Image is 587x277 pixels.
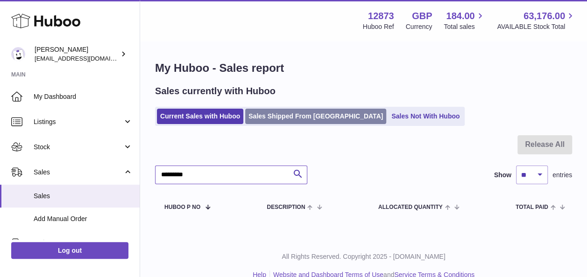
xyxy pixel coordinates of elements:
[35,55,137,62] span: [EMAIL_ADDRESS][DOMAIN_NAME]
[157,109,243,124] a: Current Sales with Huboo
[444,10,485,31] a: 184.00 Total sales
[11,47,25,61] img: tikhon.oleinikov@sleepandglow.com
[494,171,511,180] label: Show
[34,192,133,201] span: Sales
[35,45,119,63] div: [PERSON_NAME]
[363,22,394,31] div: Huboo Ref
[497,10,576,31] a: 63,176.00 AVAILABLE Stock Total
[388,109,463,124] a: Sales Not With Huboo
[552,171,572,180] span: entries
[34,143,123,152] span: Stock
[267,204,305,210] span: Description
[245,109,386,124] a: Sales Shipped From [GEOGRAPHIC_DATA]
[34,92,133,101] span: My Dashboard
[378,204,443,210] span: ALLOCATED Quantity
[34,168,123,177] span: Sales
[164,204,200,210] span: Huboo P no
[148,252,580,261] p: All Rights Reserved. Copyright 2025 - [DOMAIN_NAME]
[412,10,432,22] strong: GBP
[406,22,432,31] div: Currency
[11,242,128,259] a: Log out
[446,10,474,22] span: 184.00
[368,10,394,22] strong: 12873
[497,22,576,31] span: AVAILABLE Stock Total
[34,215,133,223] span: Add Manual Order
[155,85,276,97] h2: Sales currently with Huboo
[155,61,572,76] h1: My Huboo - Sales report
[444,22,485,31] span: Total sales
[516,204,548,210] span: Total paid
[34,238,123,247] span: Orders
[523,10,565,22] span: 63,176.00
[34,118,123,126] span: Listings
